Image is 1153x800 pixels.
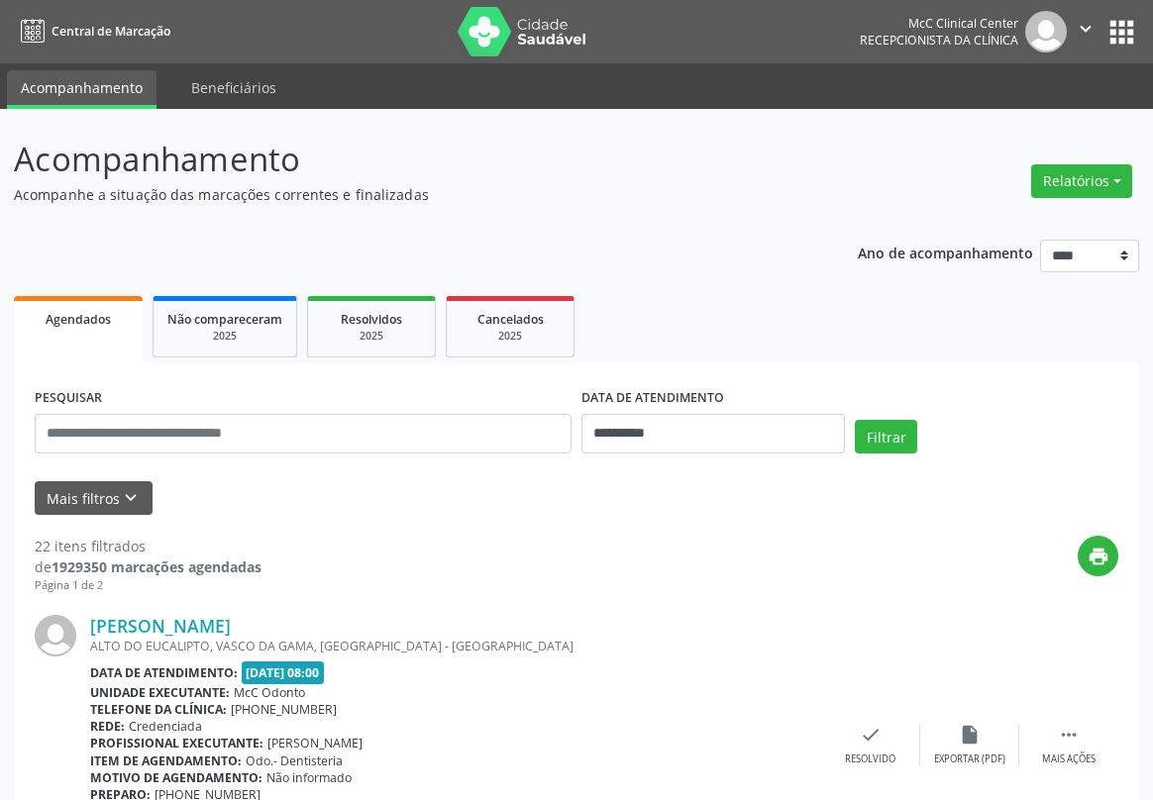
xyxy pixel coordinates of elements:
[246,752,343,769] span: Odo.- Dentisteria
[52,23,170,40] span: Central de Marcação
[934,752,1005,766] div: Exportar (PDF)
[90,752,242,769] b: Item de agendamento:
[322,329,421,344] div: 2025
[1025,11,1067,52] img: img
[90,664,238,681] b: Data de atendimento:
[267,735,363,751] span: [PERSON_NAME]
[90,638,821,654] div: ALTO DO EUCALIPTO, VASCO DA GAMA, [GEOGRAPHIC_DATA] - [GEOGRAPHIC_DATA]
[52,557,262,576] strong: 1929350 marcações agendadas
[1104,15,1139,50] button: apps
[7,70,157,109] a: Acompanhamento
[581,383,724,414] label: DATA DE ATENDIMENTO
[129,718,202,735] span: Credenciada
[35,383,102,414] label: PESQUISAR
[231,701,337,718] span: [PHONE_NUMBER]
[35,556,262,577] div: de
[242,661,325,684] span: [DATE] 08:00
[959,724,981,746] i: insert_drive_file
[46,311,111,328] span: Agendados
[14,15,170,48] a: Central de Marcação
[1075,18,1097,40] i: 
[90,701,227,718] b: Telefone da clínica:
[90,769,262,786] b: Motivo de agendamento:
[1058,724,1080,746] i: 
[35,615,76,656] img: img
[860,32,1018,49] span: Recepcionista da clínica
[90,615,231,637] a: [PERSON_NAME]
[167,311,282,328] span: Não compareceram
[90,718,125,735] b: Rede:
[1078,536,1118,576] button: print
[35,577,262,594] div: Página 1 de 2
[120,487,142,509] i: keyboard_arrow_down
[858,240,1033,264] p: Ano de acompanhamento
[234,684,305,701] span: McC Odonto
[1088,546,1109,567] i: print
[855,420,917,453] button: Filtrar
[266,769,352,786] span: Não informado
[860,15,1018,32] div: McC Clinical Center
[845,752,895,766] div: Resolvido
[177,70,290,105] a: Beneficiários
[14,184,801,205] p: Acompanhe a situação das marcações correntes e finalizadas
[477,311,544,328] span: Cancelados
[35,481,153,516] button: Mais filtroskeyboard_arrow_down
[860,724,882,746] i: check
[341,311,402,328] span: Resolvidos
[14,135,801,184] p: Acompanhamento
[90,735,263,751] b: Profissional executante:
[1067,11,1104,52] button: 
[167,329,282,344] div: 2025
[461,329,560,344] div: 2025
[1031,164,1132,198] button: Relatórios
[35,536,262,556] div: 22 itens filtrados
[90,684,230,701] b: Unidade executante:
[1042,752,1096,766] div: Mais ações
